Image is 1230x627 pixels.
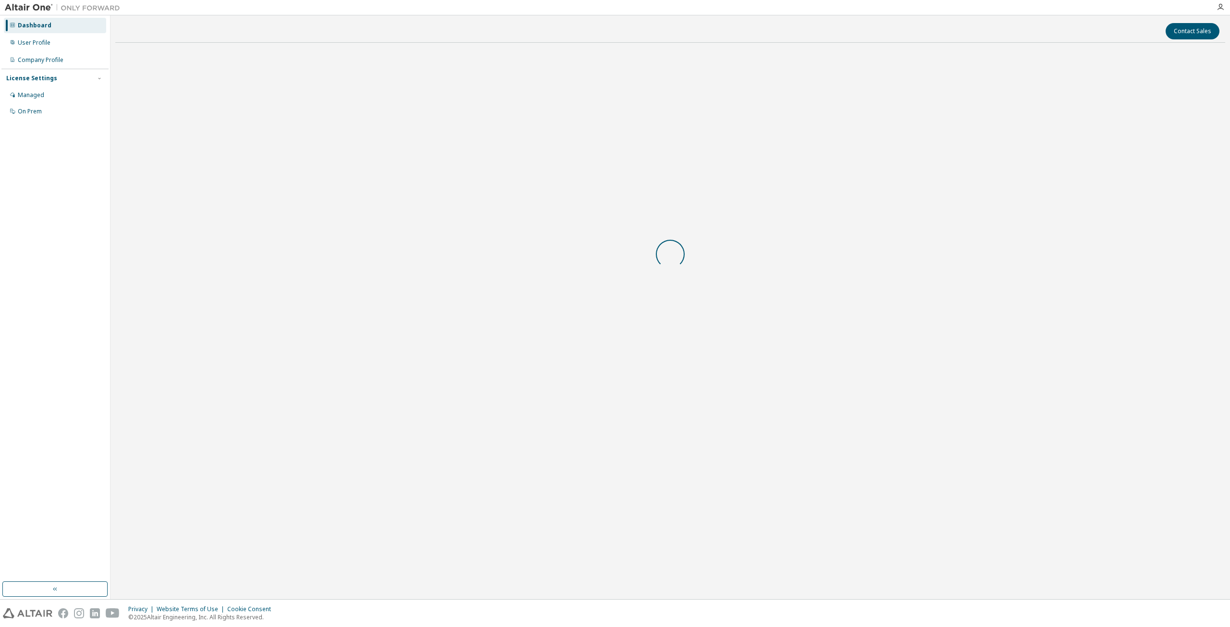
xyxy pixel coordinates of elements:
img: facebook.svg [58,608,68,618]
div: User Profile [18,39,50,47]
p: © 2025 Altair Engineering, Inc. All Rights Reserved. [128,613,277,621]
div: License Settings [6,74,57,82]
div: Cookie Consent [227,605,277,613]
div: Website Terms of Use [157,605,227,613]
img: linkedin.svg [90,608,100,618]
div: On Prem [18,108,42,115]
div: Dashboard [18,22,51,29]
div: Managed [18,91,44,99]
img: altair_logo.svg [3,608,52,618]
img: instagram.svg [74,608,84,618]
img: Altair One [5,3,125,12]
div: Privacy [128,605,157,613]
img: youtube.svg [106,608,120,618]
div: Company Profile [18,56,63,64]
button: Contact Sales [1166,23,1219,39]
